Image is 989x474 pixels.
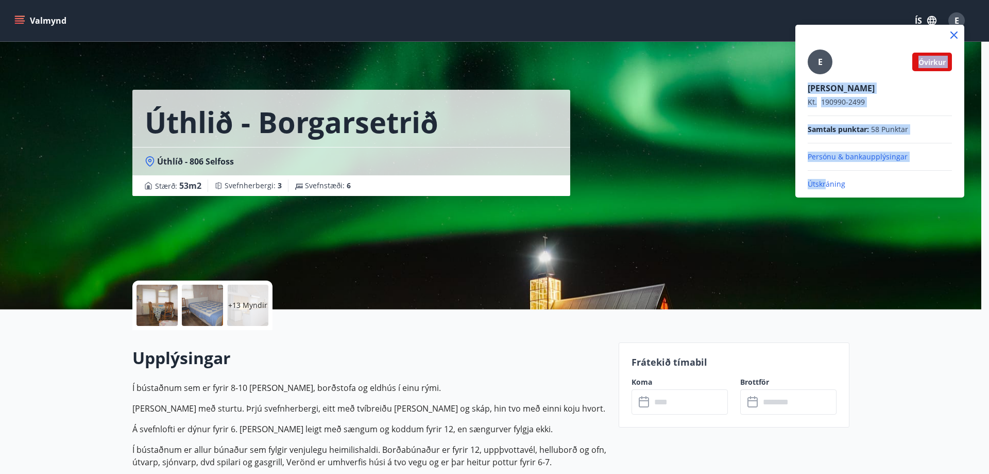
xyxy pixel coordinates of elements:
[808,152,952,162] p: Persónu & bankaupplýsingar
[918,57,946,67] span: Óvirkur
[808,179,952,189] p: Útskráning
[808,83,952,94] p: [PERSON_NAME]
[808,97,817,107] span: Kt.
[808,124,869,135] span: Samtals punktar :
[871,124,908,135] span: 58 Punktar
[808,97,952,107] p: 190990-2499
[818,56,823,68] span: E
